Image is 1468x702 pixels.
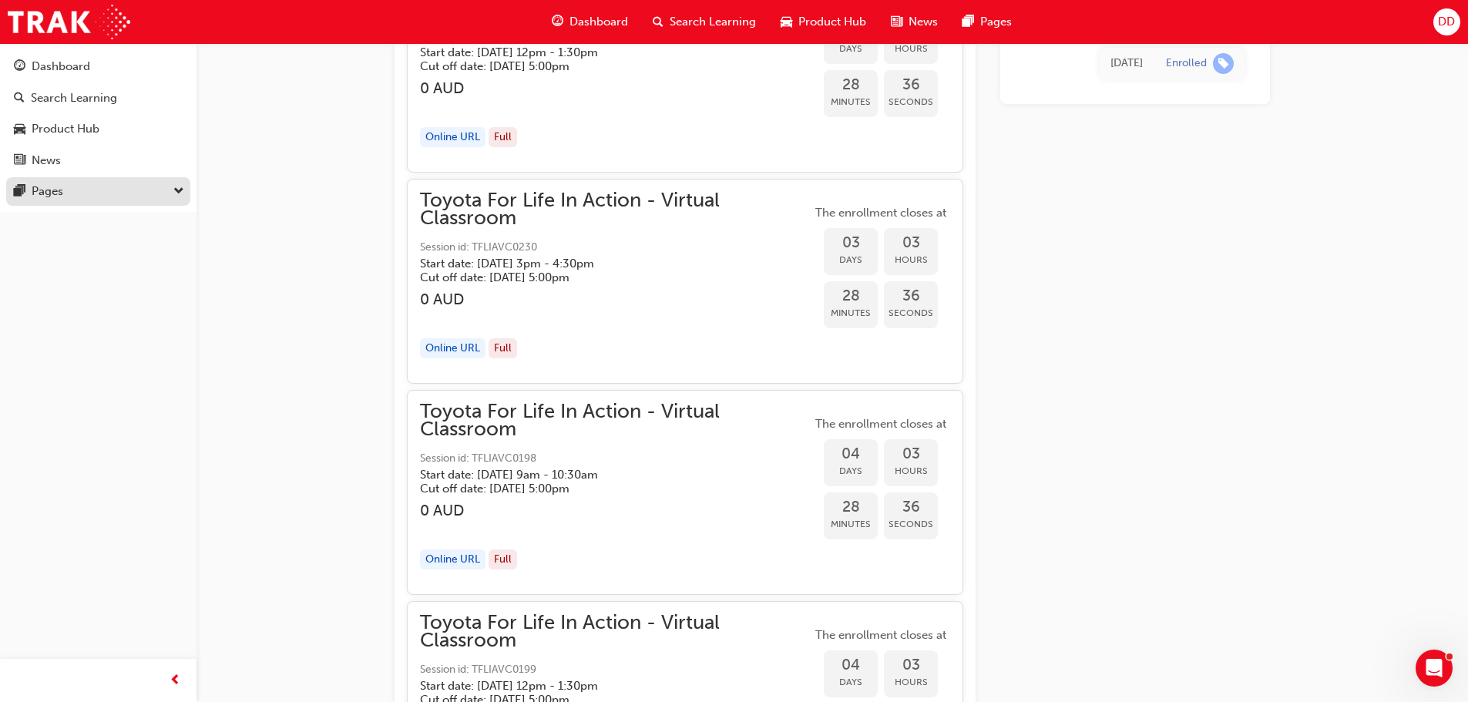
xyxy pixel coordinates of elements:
[768,6,878,38] a: car-iconProduct Hub
[798,13,866,31] span: Product Hub
[824,657,878,674] span: 04
[1416,650,1453,687] iframe: Intercom live chat
[420,338,485,359] div: Online URL
[884,40,938,58] span: Hours
[811,626,950,644] span: The enrollment closes at
[884,445,938,463] span: 03
[824,93,878,111] span: Minutes
[1110,55,1143,72] div: Thu Aug 07 2025 09:22:57 GMT+1000 (Australian Eastern Standard Time)
[824,40,878,58] span: Days
[950,6,1024,38] a: pages-iconPages
[962,12,974,32] span: pages-icon
[420,450,811,468] span: Session id: TFLIAVC0198
[32,183,63,200] div: Pages
[31,89,117,107] div: Search Learning
[824,516,878,533] span: Minutes
[14,185,25,199] span: pages-icon
[420,614,811,649] span: Toyota For Life In Action - Virtual Classroom
[170,671,181,690] span: prev-icon
[8,5,130,39] img: Trak
[552,12,563,32] span: guage-icon
[884,516,938,533] span: Seconds
[811,204,950,222] span: The enrollment closes at
[884,234,938,252] span: 03
[6,84,190,113] a: Search Learning
[14,60,25,74] span: guage-icon
[6,177,190,206] button: Pages
[420,661,811,679] span: Session id: TFLIAVC0199
[420,403,811,438] span: Toyota For Life In Action - Virtual Classroom
[6,115,190,143] a: Product Hub
[884,462,938,480] span: Hours
[824,287,878,305] span: 28
[884,499,938,516] span: 36
[539,6,640,38] a: guage-iconDashboard
[420,502,811,519] h3: 0 AUD
[884,251,938,269] span: Hours
[1433,8,1460,35] button: DD
[6,52,190,81] a: Dashboard
[420,403,950,582] button: Toyota For Life In Action - Virtual ClassroomSession id: TFLIAVC0198Start date: [DATE] 9am - 10:3...
[420,549,485,570] div: Online URL
[420,192,950,371] button: Toyota For Life In Action - Virtual ClassroomSession id: TFLIAVC0230Start date: [DATE] 3pm - 4:30...
[884,304,938,322] span: Seconds
[1438,13,1455,31] span: DD
[884,76,938,94] span: 36
[891,12,902,32] span: news-icon
[489,127,517,148] div: Full
[420,45,787,59] h5: Start date: [DATE] 12pm - 1:30pm
[653,12,663,32] span: search-icon
[14,154,25,168] span: news-icon
[420,59,787,73] h5: Cut off date: [DATE] 5:00pm
[884,93,938,111] span: Seconds
[670,13,756,31] span: Search Learning
[489,338,517,359] div: Full
[6,146,190,175] a: News
[824,673,878,691] span: Days
[824,234,878,252] span: 03
[569,13,628,31] span: Dashboard
[824,304,878,322] span: Minutes
[884,673,938,691] span: Hours
[173,182,184,202] span: down-icon
[420,192,811,227] span: Toyota For Life In Action - Virtual Classroom
[980,13,1012,31] span: Pages
[878,6,950,38] a: news-iconNews
[824,445,878,463] span: 04
[824,499,878,516] span: 28
[824,76,878,94] span: 28
[824,251,878,269] span: Days
[14,123,25,136] span: car-icon
[420,127,485,148] div: Online URL
[32,120,99,138] div: Product Hub
[811,415,950,433] span: The enrollment closes at
[32,58,90,76] div: Dashboard
[420,257,787,270] h5: Start date: [DATE] 3pm - 4:30pm
[420,270,787,284] h5: Cut off date: [DATE] 5:00pm
[1213,53,1234,74] span: learningRecordVerb_ENROLL-icon
[1166,56,1207,71] div: Enrolled
[420,291,811,308] h3: 0 AUD
[420,79,811,97] h3: 0 AUD
[884,657,938,674] span: 03
[14,92,25,106] span: search-icon
[489,549,517,570] div: Full
[6,49,190,177] button: DashboardSearch LearningProduct HubNews
[640,6,768,38] a: search-iconSearch Learning
[420,679,787,693] h5: Start date: [DATE] 12pm - 1:30pm
[420,482,787,495] h5: Cut off date: [DATE] 5:00pm
[824,462,878,480] span: Days
[420,239,811,257] span: Session id: TFLIAVC0230
[420,468,787,482] h5: Start date: [DATE] 9am - 10:30am
[909,13,938,31] span: News
[32,152,61,170] div: News
[781,12,792,32] span: car-icon
[884,287,938,305] span: 36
